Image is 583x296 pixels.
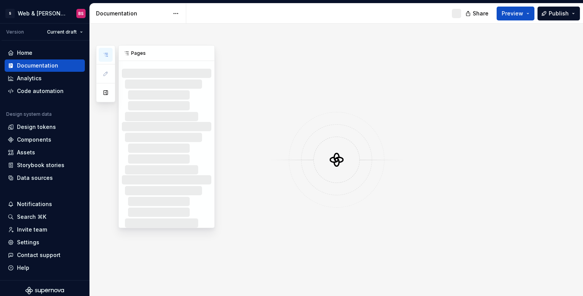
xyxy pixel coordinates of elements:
[5,236,85,249] a: Settings
[17,62,58,69] div: Documentation
[497,7,534,20] button: Preview
[5,134,85,146] a: Components
[2,5,88,22] button: SWeb & [PERSON_NAME] SystemsBS
[17,213,46,221] div: Search ⌘K
[5,172,85,184] a: Data sources
[6,111,52,117] div: Design system data
[44,27,86,37] button: Current draft
[17,149,35,156] div: Assets
[5,223,85,236] a: Invite team
[17,200,52,208] div: Notifications
[17,49,32,57] div: Home
[119,46,214,61] div: Pages
[17,174,53,182] div: Data sources
[17,161,64,169] div: Storybook stories
[17,226,47,233] div: Invite team
[17,264,29,272] div: Help
[5,159,85,171] a: Storybook stories
[502,10,523,17] span: Preview
[17,251,61,259] div: Contact support
[5,85,85,97] a: Code automation
[5,262,85,274] button: Help
[6,29,24,35] div: Version
[17,87,64,95] div: Code automation
[17,136,51,144] div: Components
[5,9,15,18] div: S
[17,74,42,82] div: Analytics
[473,10,489,17] span: Share
[5,59,85,72] a: Documentation
[18,10,67,17] div: Web & [PERSON_NAME] Systems
[462,7,494,20] button: Share
[5,47,85,59] a: Home
[5,146,85,159] a: Assets
[17,238,39,246] div: Settings
[538,7,580,20] button: Publish
[47,29,77,35] span: Current draft
[25,287,64,294] svg: Supernova Logo
[5,198,85,210] button: Notifications
[5,72,85,85] a: Analytics
[549,10,569,17] span: Publish
[17,123,56,131] div: Design tokens
[5,211,85,223] button: Search ⌘K
[78,10,84,17] div: BS
[96,10,169,17] div: Documentation
[5,121,85,133] a: Design tokens
[5,249,85,261] button: Contact support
